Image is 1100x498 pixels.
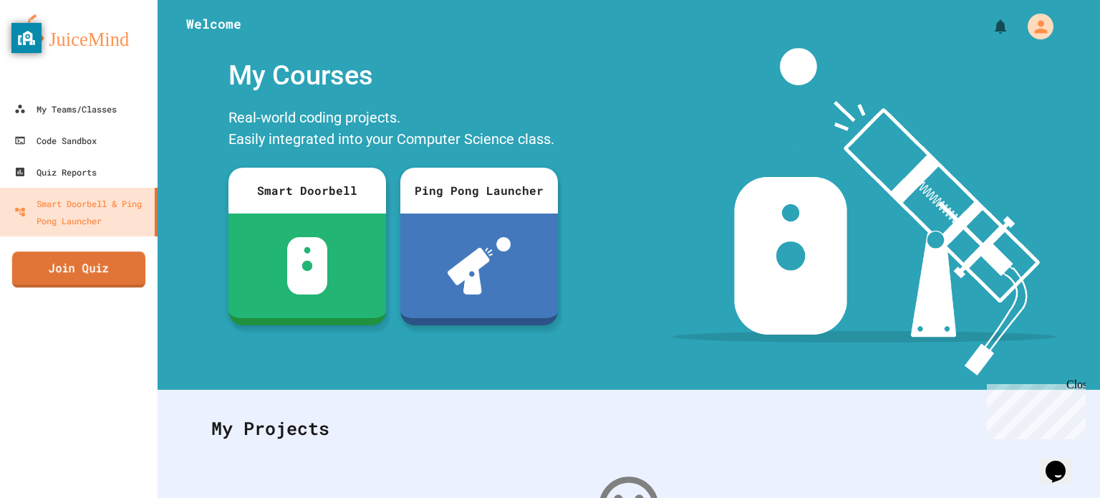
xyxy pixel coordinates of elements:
[981,378,1086,439] iframe: chat widget
[1040,441,1086,484] iframe: chat widget
[12,252,145,287] a: Join Quiz
[11,23,42,53] button: privacy banner
[287,237,328,295] img: sdb-white.svg
[672,48,1056,375] img: banner-image-my-projects.png
[228,168,386,214] div: Smart Doorbell
[14,132,97,149] div: Code Sandbox
[6,6,99,91] div: Chat with us now!Close
[400,168,558,214] div: Ping Pong Launcher
[14,100,117,118] div: My Teams/Classes
[197,401,1061,456] div: My Projects
[448,237,511,295] img: ppl-with-ball.png
[1013,10,1057,43] div: My Account
[14,163,97,181] div: Quiz Reports
[14,195,149,229] div: Smart Doorbell & Ping Pong Launcher
[221,48,565,103] div: My Courses
[14,14,143,52] img: logo-orange.svg
[221,103,565,157] div: Real-world coding projects. Easily integrated into your Computer Science class.
[965,14,1013,39] div: My Notifications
